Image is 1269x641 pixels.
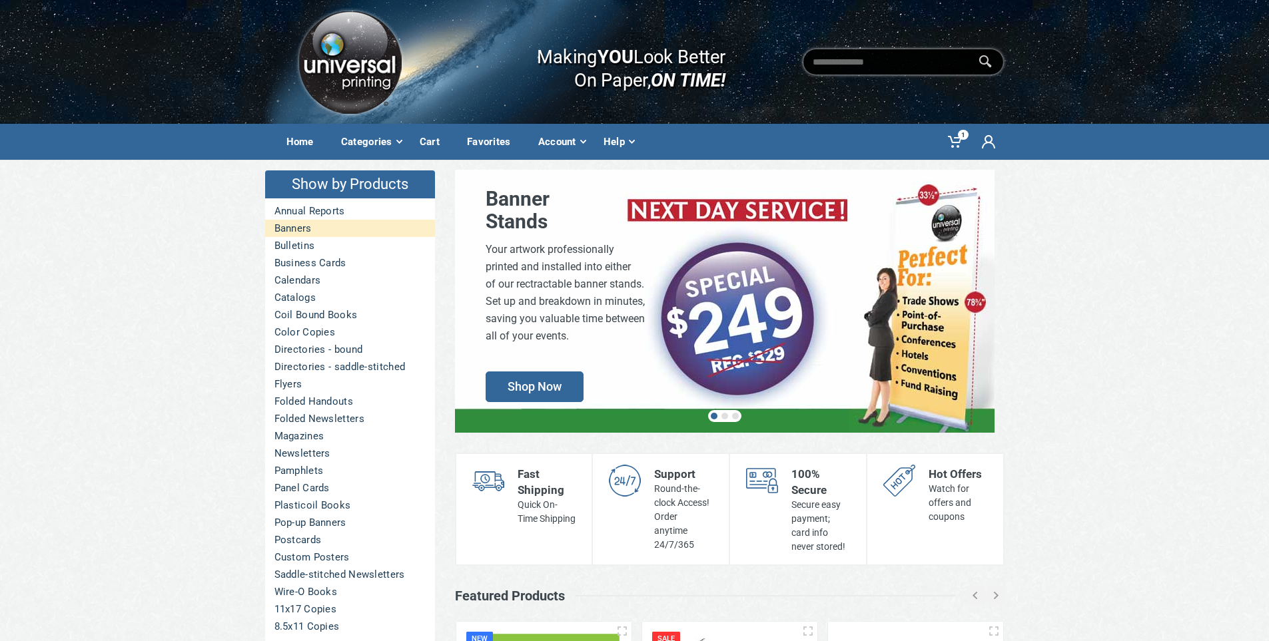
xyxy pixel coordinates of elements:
a: 8.5x11 Copies [265,618,435,635]
div: Account [529,128,594,156]
a: Newsletters [265,445,435,462]
div: Quick On-Time Shipping [518,498,576,526]
a: Coil Bound Books [265,306,435,323]
div: 100% Secure [791,466,850,498]
a: Cart [410,124,458,160]
div: Secure easy payment; card info never stored! [791,498,850,554]
span: Shop Now [486,371,584,402]
a: Folded Newsletters [265,410,435,427]
div: Your artwork professionally printed and installed into either of our rectractable banner stands. ... [486,241,645,345]
a: Color Copies [265,323,435,341]
a: Annual Reports [265,202,435,220]
a: Pamphlets [265,462,435,479]
div: Banner Stands [486,188,645,233]
a: Banners [265,220,435,237]
a: 11x17 Copies [265,600,435,618]
a: Home [277,124,332,160]
a: Directories - saddle-stitched [265,358,435,375]
b: YOU [598,45,634,68]
h4: Show by Products [265,170,435,198]
h3: Featured Products [455,588,565,604]
div: Watch for offers and coupons [929,482,987,524]
a: Panel Cards [265,479,435,497]
a: Postcards [265,531,435,548]
a: Directories - bound [265,341,435,358]
a: Magazines [265,427,435,445]
a: BannerStands Your artwork professionallyprinted and installed into eitherof our rectractable bann... [455,170,995,433]
a: Pop-up Banners [265,514,435,531]
a: 1 [939,124,973,160]
a: Plasticoil Books [265,497,435,514]
img: shipping-s.png [472,465,504,497]
a: Calendars [265,272,435,289]
a: Wire-O Books [265,583,435,600]
a: Flyers [265,375,435,393]
div: Fast Shipping [518,466,576,498]
div: Cart [410,128,458,156]
div: Hot Offers [929,466,987,482]
span: 1 [958,130,969,140]
div: Home [277,128,332,156]
a: Catalogs [265,289,435,306]
i: ON TIME! [651,69,725,91]
div: Round-the-clock Access! Order anytime 24/7/365 [654,482,713,552]
a: Custom Posters [265,548,435,566]
a: Saddle-stitched Newsletters [265,566,435,583]
img: Logo.png [294,6,406,118]
div: Help [594,128,643,156]
a: Business Cards [265,254,435,272]
a: Folded Handouts [265,393,435,410]
img: support-s.png [609,465,641,497]
div: Making Look Better On Paper, [511,32,726,92]
div: Support [654,466,713,482]
div: Favorites [458,128,529,156]
div: Categories [332,128,410,156]
a: Favorites [458,124,529,160]
a: Bulletins [265,237,435,254]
